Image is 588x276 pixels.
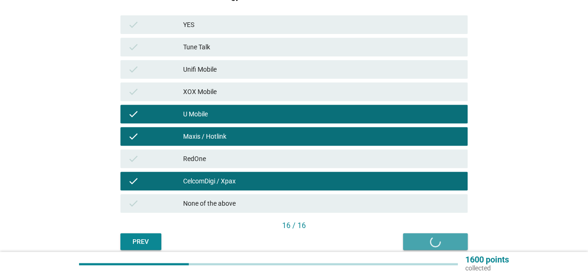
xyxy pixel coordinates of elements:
div: RedOne [183,153,460,164]
div: 16 / 16 [120,220,468,231]
div: Unifi Mobile [183,64,460,75]
button: Prev [120,233,161,250]
i: check [128,198,139,209]
i: check [128,153,139,164]
div: CelcomDigi / Xpax [183,175,460,187]
p: 1600 points [465,256,509,264]
div: YES [183,19,460,30]
div: Maxis / Hotlink [183,131,460,142]
i: check [128,175,139,187]
i: check [128,86,139,97]
i: check [128,19,139,30]
div: Prev [128,237,154,247]
div: U Mobile [183,108,460,120]
i: check [128,108,139,120]
i: check [128,64,139,75]
div: XOX Mobile [183,86,460,97]
i: check [128,41,139,53]
div: None of the above [183,198,460,209]
div: Tune Talk [183,41,460,53]
p: collected [465,264,509,272]
i: check [128,131,139,142]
